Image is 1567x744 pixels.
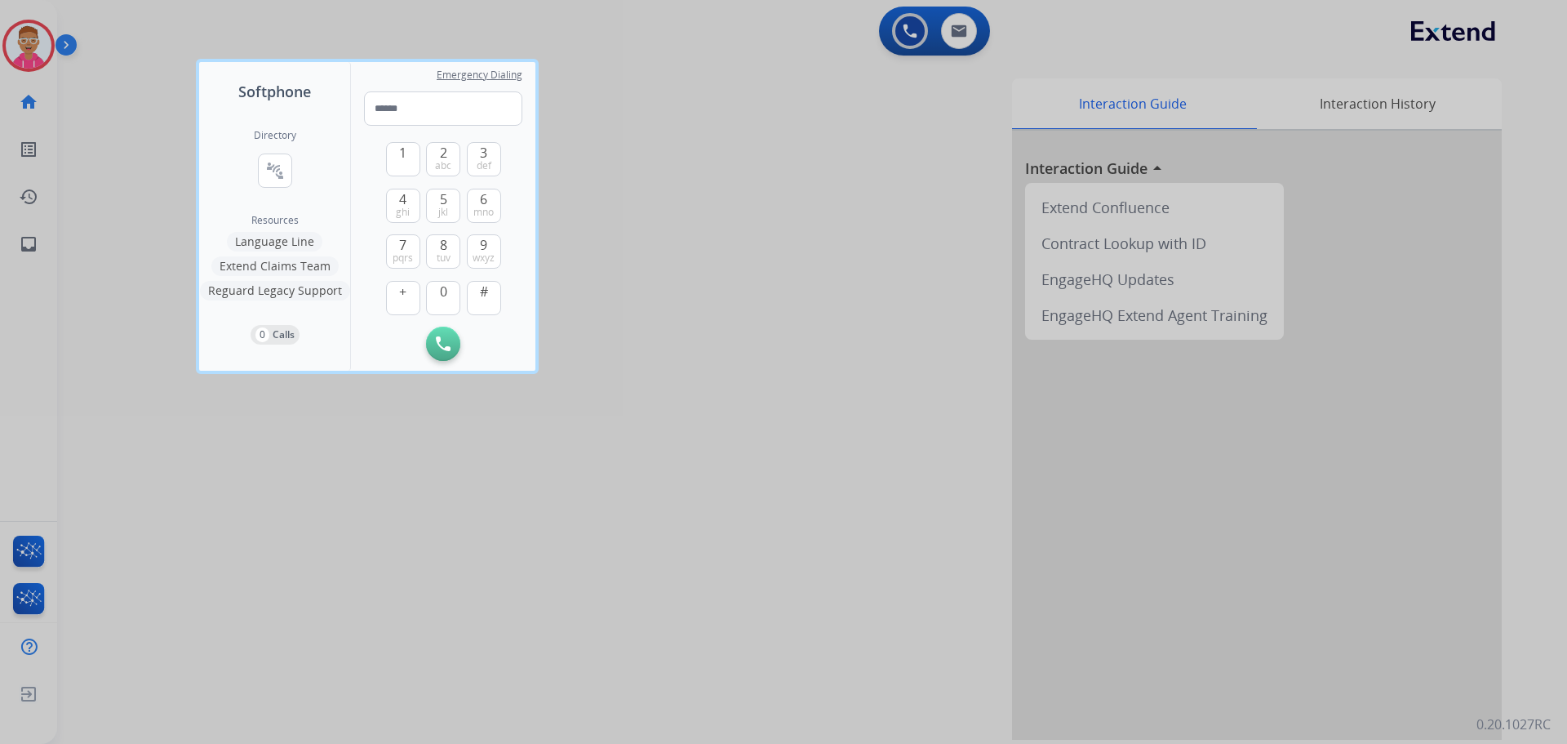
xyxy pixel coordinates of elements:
[440,143,447,163] span: 2
[396,206,410,219] span: ghi
[480,143,487,163] span: 3
[480,189,487,209] span: 6
[437,252,451,265] span: tuv
[473,252,495,265] span: wxyz
[467,234,501,269] button: 9wxyz
[426,142,460,176] button: 2abc
[200,281,350,301] button: Reguard Legacy Support
[238,80,311,103] span: Softphone
[251,325,300,345] button: 0Calls
[438,206,448,219] span: jkl
[254,129,296,142] h2: Directory
[399,189,406,209] span: 4
[273,327,295,342] p: Calls
[437,69,522,82] span: Emergency Dialing
[426,234,460,269] button: 8tuv
[473,206,494,219] span: mno
[227,232,322,252] button: Language Line
[399,282,406,301] span: +
[386,189,420,223] button: 4ghi
[399,235,406,255] span: 7
[393,252,413,265] span: pqrs
[399,143,406,163] span: 1
[467,281,501,315] button: #
[1476,715,1551,734] p: 0.20.1027RC
[480,235,487,255] span: 9
[440,282,447,301] span: 0
[211,256,339,276] button: Extend Claims Team
[436,336,451,351] img: call-button
[386,234,420,269] button: 7pqrs
[440,189,447,209] span: 5
[467,142,501,176] button: 3def
[426,189,460,223] button: 5jkl
[435,159,451,172] span: abc
[386,281,420,315] button: +
[440,235,447,255] span: 8
[255,327,269,342] p: 0
[467,189,501,223] button: 6mno
[426,281,460,315] button: 0
[265,161,285,180] mat-icon: connect_without_contact
[477,159,491,172] span: def
[386,142,420,176] button: 1
[251,214,299,227] span: Resources
[480,282,488,301] span: #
